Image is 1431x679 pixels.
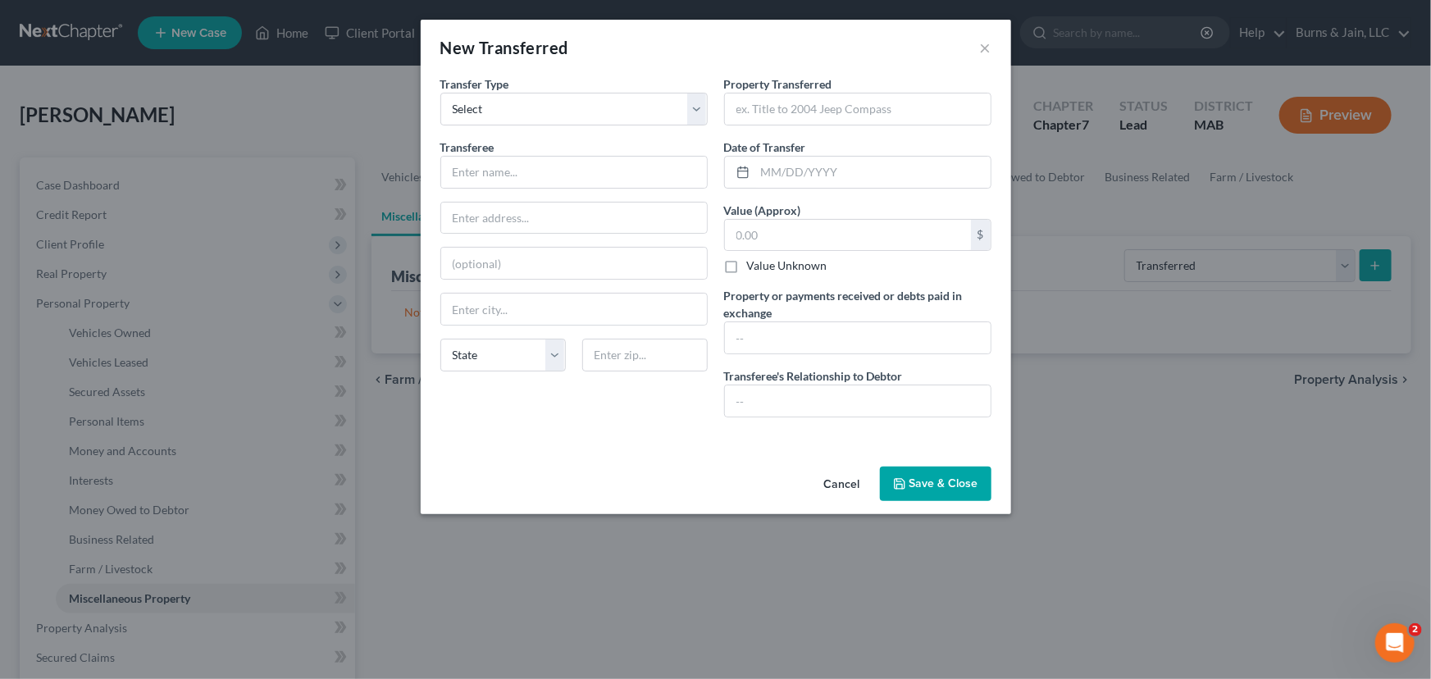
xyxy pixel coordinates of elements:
button: Cancel [811,468,873,501]
span: Date of Transfer [724,140,806,154]
span: Transferee [440,140,494,154]
div: $ [971,220,991,251]
input: ex. Title to 2004 Jeep Compass [725,93,991,125]
input: -- [725,322,991,353]
span: Transfer Type [440,77,509,91]
span: Property Transferred [724,77,832,91]
button: × [980,38,991,57]
iframe: Intercom live chat [1375,623,1415,663]
input: (optional) [441,248,707,279]
label: Transferee's Relationship to Debtor [724,367,903,385]
input: -- [725,385,991,417]
input: Enter address... [441,203,707,234]
button: Save & Close [880,467,991,501]
input: Enter name... [441,157,707,188]
input: MM/DD/YYYY [755,157,991,188]
input: Enter zip... [582,339,708,371]
div: New Transferred [440,36,568,59]
label: Property or payments received or debts paid in exchange [724,287,991,321]
span: 2 [1409,623,1422,636]
label: Value Unknown [747,257,827,274]
label: Value (Approx) [724,202,801,219]
input: 0.00 [725,220,971,251]
input: Enter city... [441,294,707,325]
